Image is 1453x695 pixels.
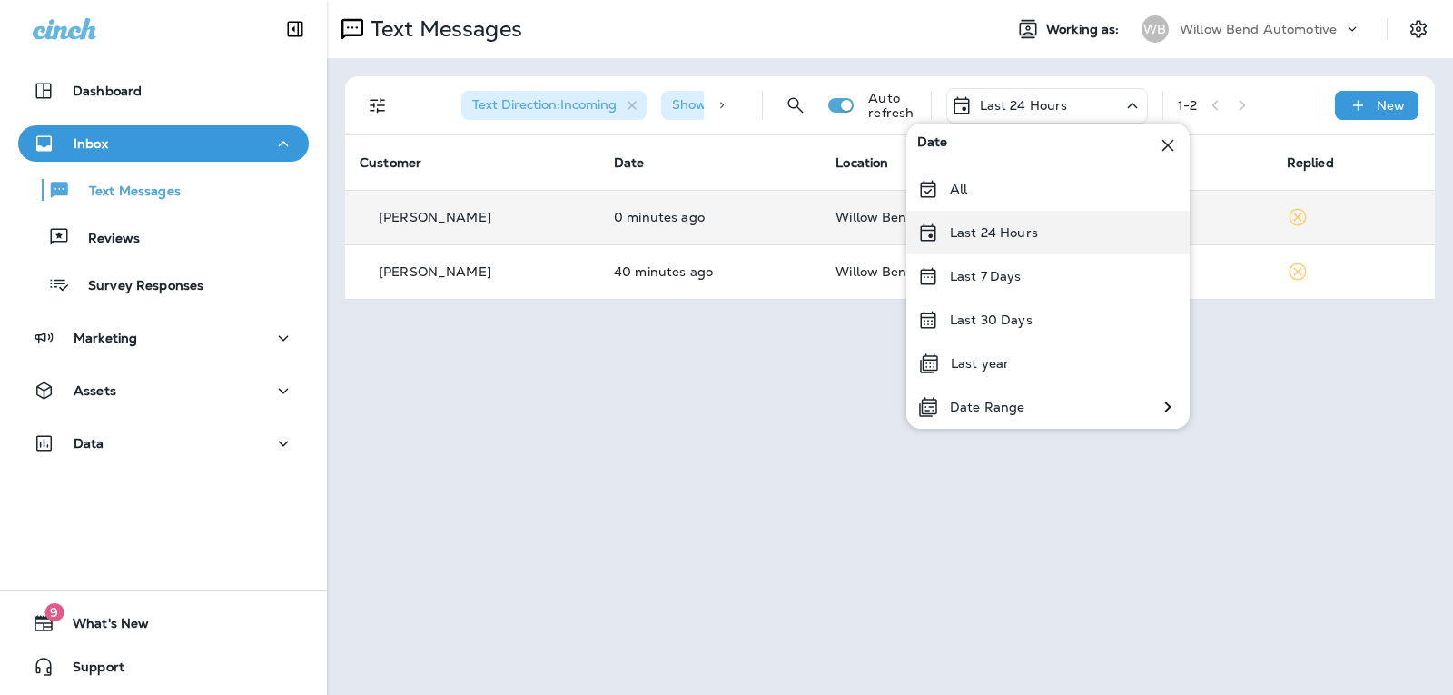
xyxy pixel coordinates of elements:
button: Support [18,649,309,685]
button: Text Messages [18,171,309,209]
p: Text Messages [363,15,522,43]
p: Assets [74,383,116,398]
button: Survey Responses [18,265,309,303]
p: Last 24 Hours [950,225,1038,240]
button: Data [18,425,309,462]
button: Filters [360,87,396,124]
button: Assets [18,372,309,409]
span: Working as: [1046,22,1123,37]
span: 9 [44,603,64,621]
p: [PERSON_NAME] [379,210,491,224]
p: Reviews [70,231,140,248]
span: Location [835,154,888,171]
button: Dashboard [18,73,309,109]
span: Show Start/Stop/Unsubscribe : true [672,96,891,113]
p: Willow Bend Automotive [1180,22,1337,36]
button: Marketing [18,320,309,356]
p: Last 30 Days [950,313,1033,327]
p: Text Messages [71,184,181,201]
p: Auto refresh [868,91,915,120]
p: Last 7 Days [950,269,1022,283]
p: All [950,182,967,196]
p: Inbox [74,136,108,151]
span: Willow Bend Automotive [835,263,993,280]
p: Last year [951,356,1009,371]
p: [PERSON_NAME] [379,264,491,279]
p: Dashboard [73,84,142,98]
p: Marketing [74,331,137,345]
button: 9What's New [18,605,309,641]
p: New [1377,98,1405,113]
button: Reviews [18,218,309,256]
div: Text Direction:Incoming [461,91,647,120]
p: Sep 15, 2025 02:56 PM [614,210,806,224]
span: What's New [54,616,149,638]
button: Search Messages [777,87,814,124]
p: Data [74,436,104,451]
p: Sep 15, 2025 02:17 PM [614,264,806,279]
span: Replied [1287,154,1334,171]
span: Willow Bend Automotive [835,209,993,225]
p: Survey Responses [70,278,203,295]
button: Settings [1402,13,1435,45]
div: 1 - 2 [1178,98,1197,113]
span: Support [54,660,124,681]
p: Last 24 Hours [980,98,1068,113]
button: Collapse Sidebar [270,11,321,47]
span: Text Direction : Incoming [472,96,617,113]
div: WB [1142,15,1169,43]
span: Customer [360,154,421,171]
span: Date [917,134,948,156]
span: Date [614,154,645,171]
button: Inbox [18,125,309,162]
p: Date Range [950,400,1024,414]
div: Show Start/Stop/Unsubscribe:true [661,91,921,120]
